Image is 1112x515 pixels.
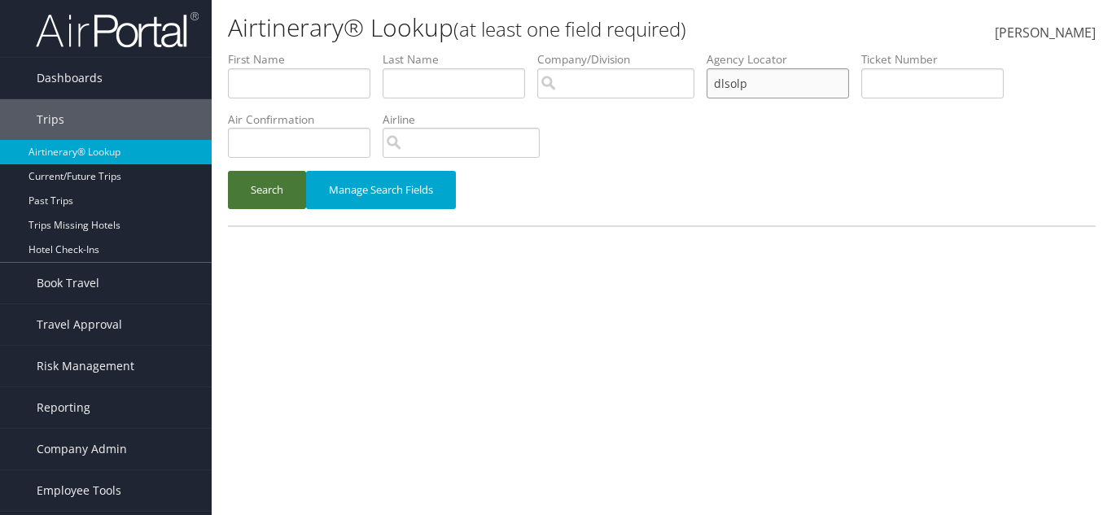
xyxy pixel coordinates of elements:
span: Company Admin [37,429,127,469]
small: (at least one field required) [453,15,686,42]
label: Ticket Number [861,51,1016,68]
span: Book Travel [37,263,99,303]
span: Dashboards [37,58,103,98]
span: Employee Tools [37,470,121,511]
span: Trips [37,99,64,140]
label: Agency Locator [707,51,861,68]
span: Risk Management [37,346,134,386]
button: Manage Search Fields [306,171,456,209]
button: Search [228,171,306,209]
img: airportal-logo.png [36,11,199,49]
span: [PERSON_NAME] [995,24,1096,41]
span: Reporting [37,387,90,428]
label: First Name [228,51,383,68]
label: Last Name [383,51,537,68]
a: [PERSON_NAME] [995,8,1096,59]
label: Company/Division [537,51,707,68]
label: Airline [383,111,552,128]
h1: Airtinerary® Lookup [228,11,807,45]
label: Air Confirmation [228,111,383,128]
span: Travel Approval [37,304,122,345]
